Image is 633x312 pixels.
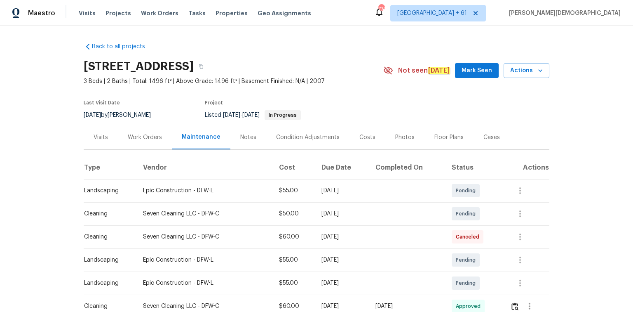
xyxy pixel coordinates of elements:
[136,156,273,179] th: Vendor
[128,133,162,142] div: Work Orders
[84,210,130,218] div: Cleaning
[84,256,130,264] div: Landscaping
[279,210,308,218] div: $50.00
[504,63,549,78] button: Actions
[143,302,266,310] div: Seven Cleaning LLC - DFW-C
[194,59,209,74] button: Copy Address
[369,156,445,179] th: Completed On
[143,256,266,264] div: Epic Construction - DFW-L
[506,9,621,17] span: [PERSON_NAME][DEMOGRAPHIC_DATA]
[397,9,467,17] span: [GEOGRAPHIC_DATA] + 61
[182,133,220,141] div: Maintenance
[188,10,206,16] span: Tasks
[321,302,362,310] div: [DATE]
[84,77,383,85] span: 3 Beds | 2 Baths | Total: 1496 ft² | Above Grade: 1496 ft² | Basement Finished: N/A | 2007
[510,66,543,76] span: Actions
[143,233,266,241] div: Seven Cleaning LLC - DFW-C
[395,133,415,142] div: Photos
[84,279,130,287] div: Landscaping
[511,303,518,310] img: Review Icon
[378,5,384,13] div: 774
[84,43,163,51] a: Back to all projects
[375,302,439,310] div: [DATE]
[84,62,194,71] h2: [STREET_ADDRESS]
[483,133,500,142] div: Cases
[84,100,120,105] span: Last Visit Date
[79,9,96,17] span: Visits
[143,210,266,218] div: Seven Cleaning LLC - DFW-C
[321,279,362,287] div: [DATE]
[205,112,301,118] span: Listed
[143,187,266,195] div: Epic Construction - DFW-L
[205,100,223,105] span: Project
[279,302,308,310] div: $60.00
[359,133,375,142] div: Costs
[105,9,131,17] span: Projects
[242,112,260,118] span: [DATE]
[279,233,308,241] div: $60.00
[321,187,362,195] div: [DATE]
[398,66,450,75] span: Not seen
[279,279,308,287] div: $55.00
[84,302,130,310] div: Cleaning
[28,9,55,17] span: Maestro
[462,66,492,76] span: Mark Seen
[456,256,479,264] span: Pending
[455,63,499,78] button: Mark Seen
[276,133,340,142] div: Condition Adjustments
[321,256,362,264] div: [DATE]
[141,9,178,17] span: Work Orders
[445,156,503,179] th: Status
[434,133,464,142] div: Floor Plans
[265,113,300,118] span: In Progress
[279,187,308,195] div: $55.00
[223,112,260,118] span: -
[94,133,108,142] div: Visits
[84,187,130,195] div: Landscaping
[428,67,450,74] em: [DATE]
[321,210,362,218] div: [DATE]
[321,233,362,241] div: [DATE]
[258,9,311,17] span: Geo Assignments
[456,187,479,195] span: Pending
[84,156,136,179] th: Type
[84,233,130,241] div: Cleaning
[456,302,484,310] span: Approved
[279,256,308,264] div: $55.00
[240,133,256,142] div: Notes
[216,9,248,17] span: Properties
[223,112,240,118] span: [DATE]
[272,156,314,179] th: Cost
[84,112,101,118] span: [DATE]
[315,156,369,179] th: Due Date
[504,156,549,179] th: Actions
[456,279,479,287] span: Pending
[143,279,266,287] div: Epic Construction - DFW-L
[456,233,483,241] span: Canceled
[456,210,479,218] span: Pending
[84,110,161,120] div: by [PERSON_NAME]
